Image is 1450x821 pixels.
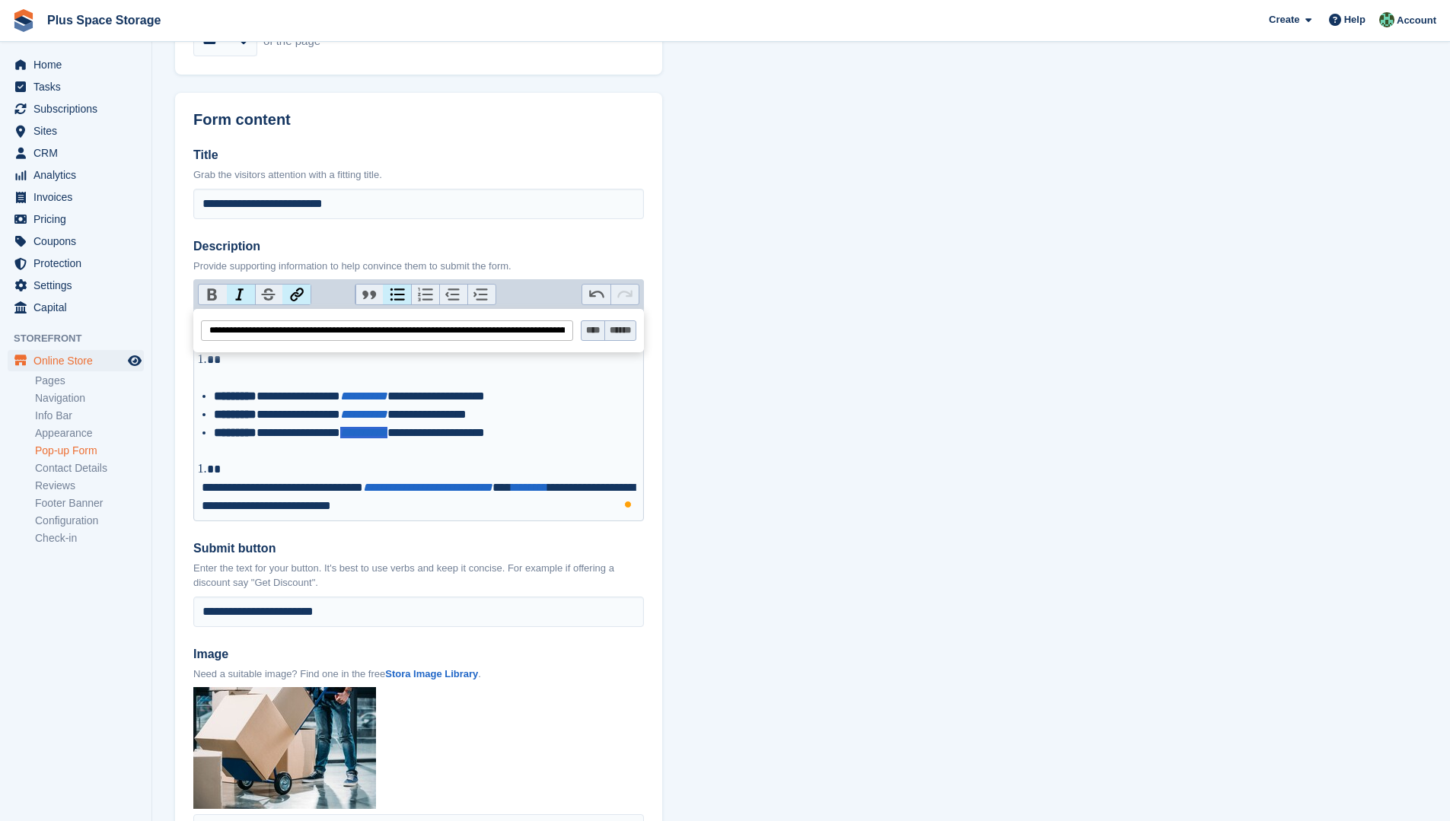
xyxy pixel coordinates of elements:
[582,285,610,304] button: Undo
[193,645,644,663] label: Image
[8,54,144,75] a: menu
[411,285,439,304] button: Numbers
[193,667,644,682] p: Need a suitable image? Find one in the free .
[8,98,144,119] a: menu
[193,237,644,256] label: Description
[33,208,125,230] span: Pricing
[610,285,639,304] button: Redo
[14,331,151,346] span: Storefront
[8,253,144,274] a: menu
[35,374,144,388] a: Pages
[33,98,125,119] span: Subscriptions
[35,531,144,546] a: Check-in
[33,120,125,142] span: Sites
[193,561,644,590] p: Enter the text for your button. It's best to use verbs and keep it concise. For example if offeri...
[33,275,125,296] span: Settings
[193,167,644,183] p: Grab the visitors attention with a fitting title.
[193,539,644,558] label: Submit button
[1397,13,1436,28] span: Account
[193,146,644,164] label: Title
[41,8,167,33] a: Plus Space Storage
[1269,12,1299,27] span: Create
[1379,12,1394,27] img: Karolis Stasinskas
[201,320,573,341] input: URL
[126,352,144,370] a: Preview store
[33,54,125,75] span: Home
[33,350,125,371] span: Online Store
[193,687,376,809] img: Pop%20up%20Image_1.jpg
[8,142,144,164] a: menu
[355,285,384,304] button: Quote
[8,231,144,252] a: menu
[8,186,144,208] a: menu
[35,426,144,441] a: Appearance
[439,285,467,304] button: Decrease Level
[33,297,125,318] span: Capital
[227,285,255,304] button: Italic
[8,275,144,296] a: menu
[199,285,227,304] button: Bold
[255,285,283,304] button: Strikethrough
[33,253,125,274] span: Protection
[33,142,125,164] span: CRM
[8,297,144,318] a: menu
[467,285,496,304] button: Increase Level
[33,186,125,208] span: Invoices
[383,285,411,304] button: Bullets
[35,479,144,493] a: Reviews
[33,164,125,186] span: Analytics
[1344,12,1366,27] span: Help
[193,111,291,129] h2: Form content
[385,668,478,679] a: Stora Image Library
[35,444,144,458] a: Pop-up Form
[33,231,125,252] span: Coupons
[33,76,125,97] span: Tasks
[8,350,144,371] a: menu
[35,409,144,423] a: Info Bar
[8,164,144,186] a: menu
[193,309,644,521] trix-editor: To enrich screen reader interactions, please activate Accessibility in Grammarly extension settings
[8,120,144,142] a: menu
[35,514,144,528] a: Configuration
[35,461,144,476] a: Contact Details
[12,9,35,32] img: stora-icon-8386f47178a22dfd0bd8f6a31ec36ba5ce8667c1dd55bd0f319d3a0aa187defe.svg
[8,208,144,230] a: menu
[8,76,144,97] a: menu
[35,391,144,406] a: Navigation
[193,259,644,274] p: Provide supporting information to help convince them to submit the form.
[282,285,311,304] button: Link
[35,496,144,511] a: Footer Banner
